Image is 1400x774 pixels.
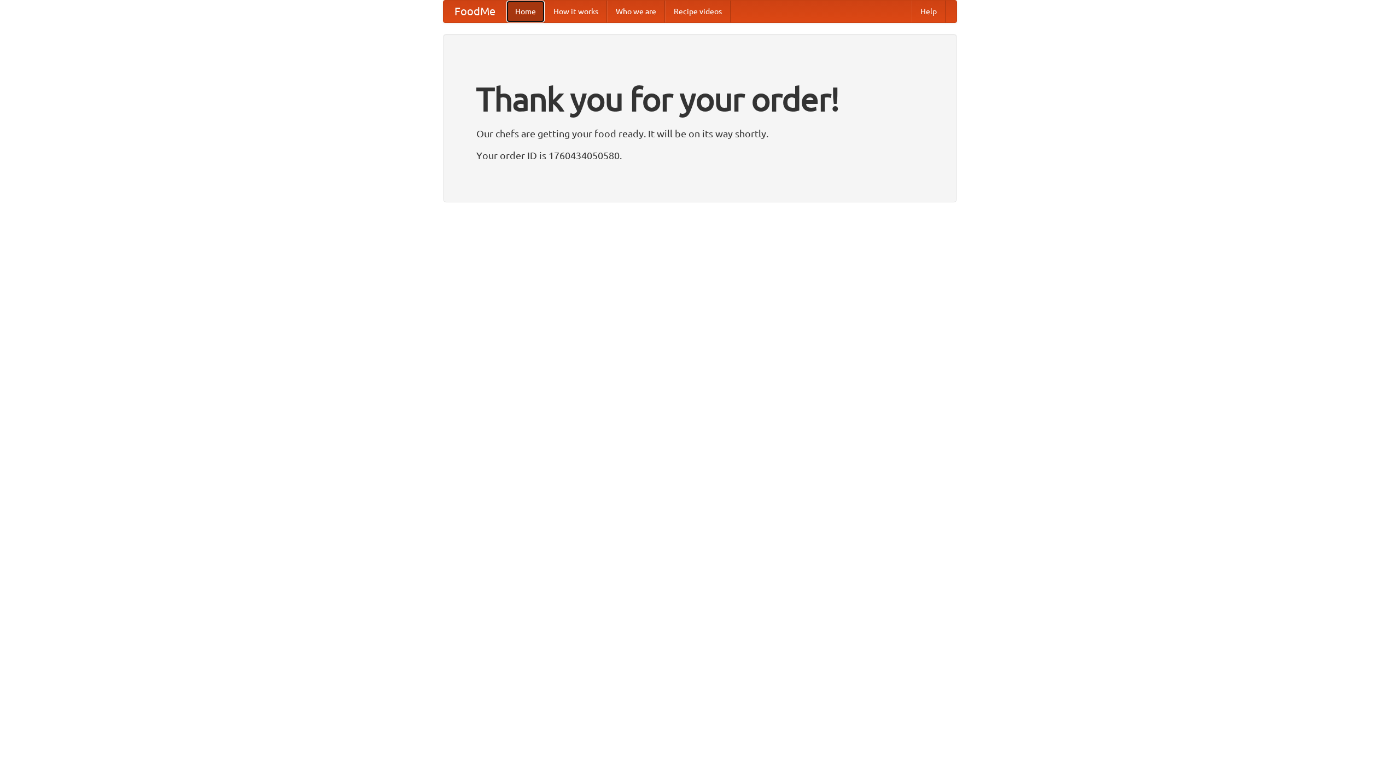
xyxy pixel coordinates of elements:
[476,125,924,142] p: Our chefs are getting your food ready. It will be on its way shortly.
[476,147,924,164] p: Your order ID is 1760434050580.
[476,73,924,125] h1: Thank you for your order!
[506,1,545,22] a: Home
[444,1,506,22] a: FoodMe
[607,1,665,22] a: Who we are
[912,1,946,22] a: Help
[545,1,607,22] a: How it works
[665,1,731,22] a: Recipe videos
